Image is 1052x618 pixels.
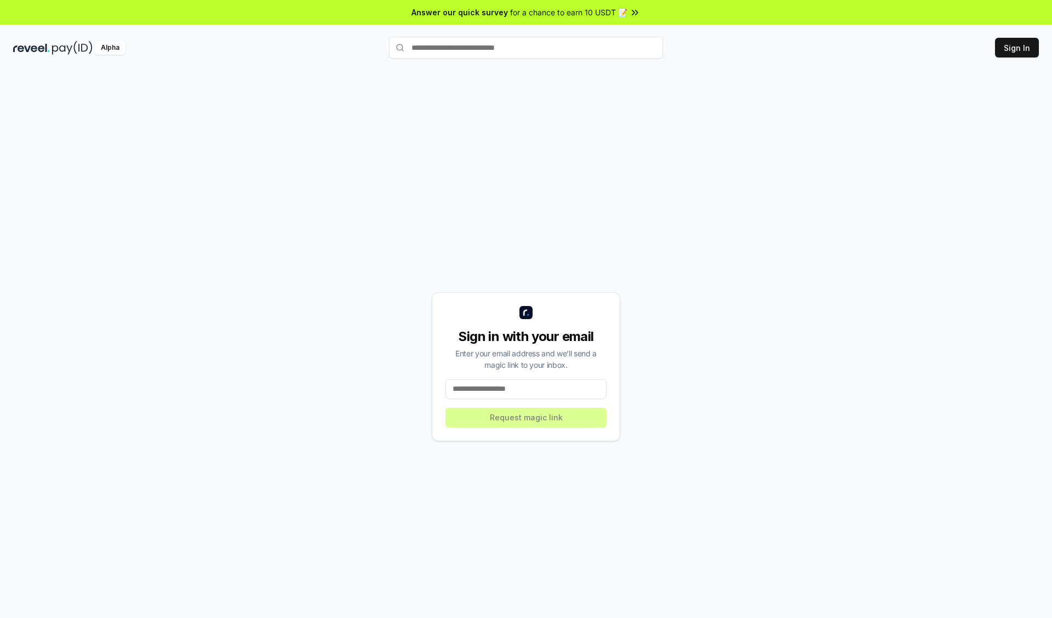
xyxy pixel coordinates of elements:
span: Answer our quick survey [411,7,508,18]
img: pay_id [52,41,93,55]
div: Sign in with your email [445,328,607,345]
span: for a chance to earn 10 USDT 📝 [510,7,627,18]
button: Sign In [995,38,1039,57]
div: Alpha [95,41,125,55]
img: reveel_dark [13,41,50,55]
div: Enter your email address and we’ll send a magic link to your inbox. [445,348,607,371]
img: logo_small [519,306,533,319]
